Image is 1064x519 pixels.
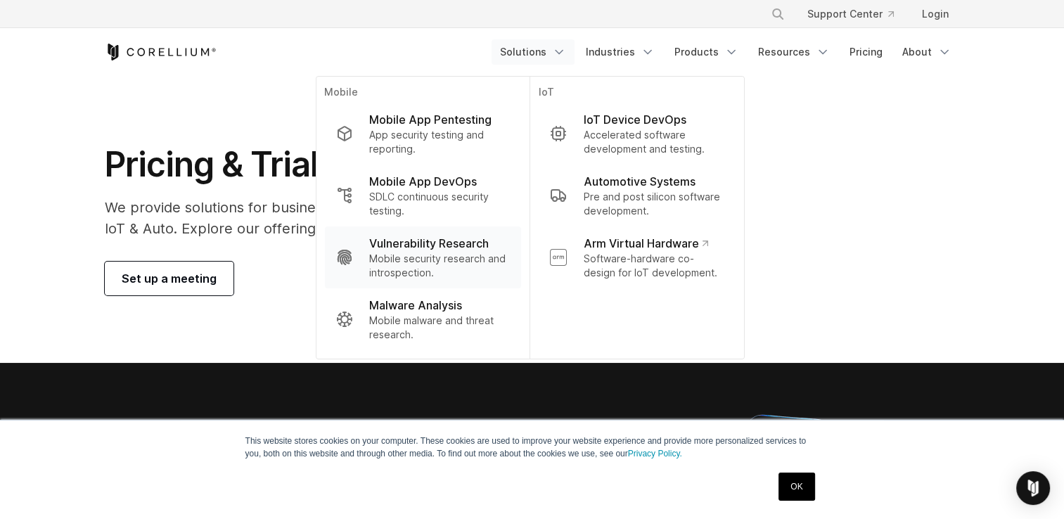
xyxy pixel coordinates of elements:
[369,314,509,342] p: Mobile malware and threat research.
[796,1,905,27] a: Support Center
[369,128,509,156] p: App security testing and reporting.
[492,39,575,65] a: Solutions
[324,103,520,165] a: Mobile App Pentesting App security testing and reporting.
[583,128,724,156] p: Accelerated software development and testing.
[750,39,838,65] a: Resources
[324,85,520,103] p: Mobile
[324,288,520,350] a: Malware Analysis Mobile malware and threat research.
[538,103,735,165] a: IoT Device DevOps Accelerated software development and testing.
[754,1,960,27] div: Navigation Menu
[841,39,891,65] a: Pricing
[628,449,682,459] a: Privacy Policy.
[911,1,960,27] a: Login
[324,226,520,288] a: Vulnerability Research Mobile security research and introspection.
[105,44,217,60] a: Corellium Home
[765,1,790,27] button: Search
[583,235,707,252] p: Arm Virtual Hardware
[894,39,960,65] a: About
[324,165,520,226] a: Mobile App DevOps SDLC continuous security testing.
[369,235,489,252] p: Vulnerability Research
[538,165,735,226] a: Automotive Systems Pre and post silicon software development.
[583,173,695,190] p: Automotive Systems
[583,190,724,218] p: Pre and post silicon software development.
[1016,471,1050,505] div: Open Intercom Messenger
[492,39,960,65] div: Navigation Menu
[538,226,735,288] a: Arm Virtual Hardware Software-hardware co-design for IoT development.
[105,143,665,186] h1: Pricing & Trials
[583,252,724,280] p: Software-hardware co-design for IoT development.
[577,39,663,65] a: Industries
[245,435,819,460] p: This website stores cookies on your computer. These cookies are used to improve your website expe...
[778,473,814,501] a: OK
[583,111,686,128] p: IoT Device DevOps
[105,197,665,239] p: We provide solutions for businesses, research teams, community individuals, and IoT & Auto. Explo...
[369,297,462,314] p: Malware Analysis
[105,262,233,295] a: Set up a meeting
[538,85,735,103] p: IoT
[369,173,477,190] p: Mobile App DevOps
[666,39,747,65] a: Products
[369,252,509,280] p: Mobile security research and introspection.
[369,190,509,218] p: SDLC continuous security testing.
[122,270,217,287] span: Set up a meeting
[369,111,492,128] p: Mobile App Pentesting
